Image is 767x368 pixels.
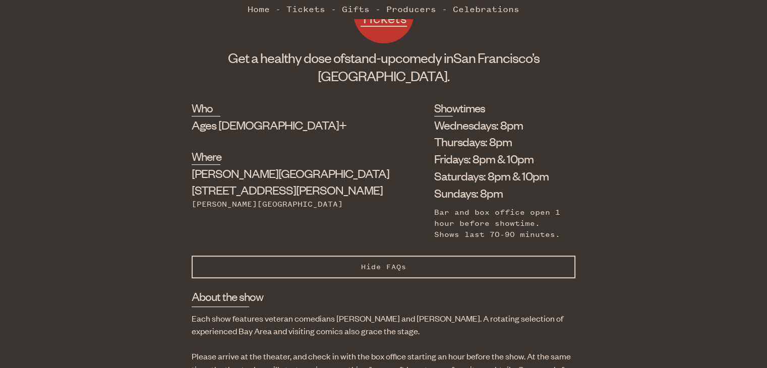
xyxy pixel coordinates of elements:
[434,100,453,116] h2: Showtimes
[192,312,575,337] p: Each show features veteran comedians [PERSON_NAME] and [PERSON_NAME]. A rotating selection of exp...
[361,263,406,271] span: Hide FAQs
[453,49,540,66] span: San Francisco’s
[434,133,560,150] li: Thursdays: 8pm
[192,100,220,116] h2: Who
[434,116,560,134] li: Wednesdays: 8pm
[192,199,383,210] div: [PERSON_NAME][GEOGRAPHIC_DATA]
[192,288,249,307] h3: About the show
[434,185,560,202] li: Sundays: 8pm
[318,67,449,84] span: [GEOGRAPHIC_DATA].
[192,148,220,164] h2: Where
[192,165,389,180] span: [PERSON_NAME][GEOGRAPHIC_DATA]
[434,207,560,240] div: Bar and box office open 1 hour before showtime. Shows last 70-90 minutes.
[434,167,560,185] li: Saturdays: 8pm & 10pm
[192,48,575,85] h1: Get a healthy dose of comedy in
[192,165,383,199] div: [STREET_ADDRESS][PERSON_NAME]
[192,116,383,134] div: Ages [DEMOGRAPHIC_DATA]+
[344,49,395,66] span: stand-up
[192,256,575,278] button: Hide FAQs
[434,150,560,167] li: Fridays: 8pm & 10pm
